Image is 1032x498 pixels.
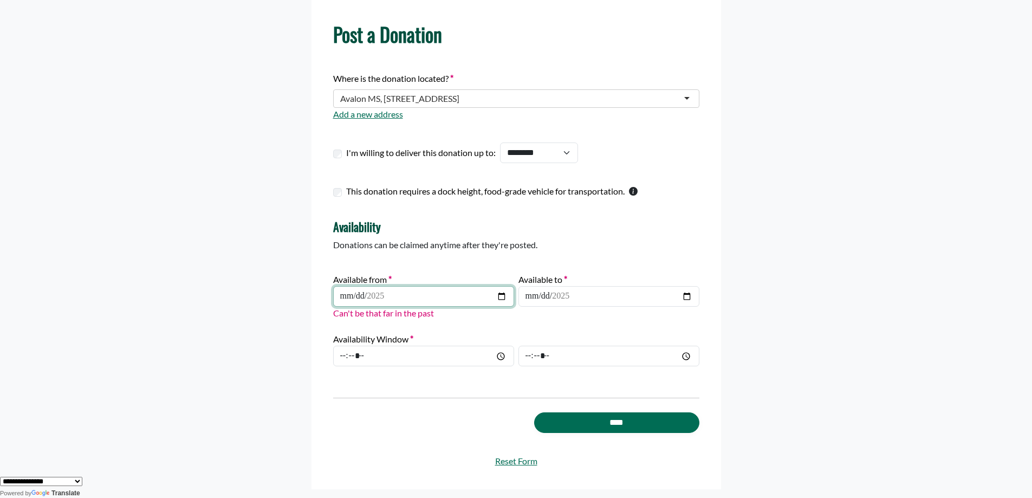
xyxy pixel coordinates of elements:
a: Reset Form [333,455,699,468]
label: I'm willing to deliver this donation up to: [346,146,496,159]
a: Add a new address [333,109,403,119]
p: Can't be that far in the past [333,307,514,320]
label: Available to [518,273,567,286]
h4: Availability [333,219,699,234]
svg: This checkbox should only be used by warehouses donating more than one pallet of product. [629,187,638,196]
img: Google Translate [31,490,51,497]
div: Avalon MS, [STREET_ADDRESS] [340,93,459,104]
p: Donations can be claimed anytime after they're posted. [333,238,699,251]
a: Translate [31,489,80,497]
label: Availability Window [333,333,413,346]
label: Available from [333,273,392,286]
h1: Post a Donation [333,22,699,46]
label: Where is the donation located? [333,72,453,85]
label: This donation requires a dock height, food-grade vehicle for transportation. [346,185,625,198]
